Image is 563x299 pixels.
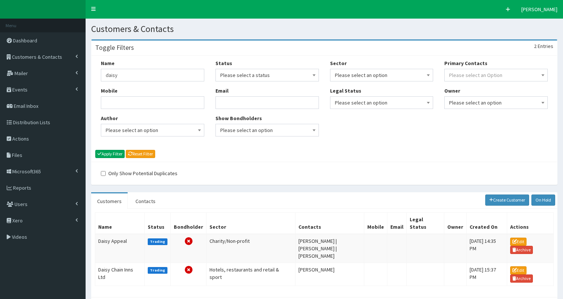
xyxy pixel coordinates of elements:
[15,201,28,208] span: Users
[387,212,407,234] th: Email
[101,171,106,176] input: Only Show Potential Duplicates
[485,194,530,206] a: Create Customer
[466,234,507,263] td: [DATE] 14:35 PM
[171,212,207,234] th: Bondholder
[95,263,145,286] td: Daisy Chain Inns Ltd
[444,96,548,109] span: Please select an option
[215,115,262,122] label: Show Bondholders
[12,54,62,60] span: Customers & Contacts
[330,60,347,67] label: Sector
[14,103,38,109] span: Email Inbox
[449,72,502,78] span: Please select an Option
[466,212,507,234] th: Created On
[364,212,387,234] th: Mobile
[126,150,155,158] a: Reset Filter
[148,267,168,274] label: Trading
[95,234,145,263] td: Daisy Appeal
[330,96,434,109] span: Please select an option
[13,184,31,191] span: Reports
[101,87,118,94] label: Mobile
[148,238,168,245] label: Trading
[12,86,28,93] span: Events
[101,124,204,136] span: Please select an option
[101,60,115,67] label: Name
[335,70,429,80] span: Please select an option
[220,125,314,135] span: Please select an option
[466,263,507,286] td: [DATE] 15:37 PM
[13,37,37,44] span: Dashboard
[407,212,444,234] th: Legal Status
[449,97,543,108] span: Please select an option
[510,274,533,283] a: Archive
[12,168,41,175] span: Microsoft365
[12,152,22,158] span: Files
[538,43,553,49] span: Entries
[91,193,128,209] a: Customers
[215,69,319,81] span: Please select a status
[12,217,23,224] span: Xero
[335,97,429,108] span: Please select an option
[510,266,527,274] a: Edit
[144,212,171,234] th: Status
[510,246,533,254] a: Archive
[444,212,466,234] th: Owner
[295,234,364,263] td: [PERSON_NAME] | [PERSON_NAME] | [PERSON_NAME]
[507,212,553,234] th: Actions
[207,234,295,263] td: Charity/Non-profit
[95,150,125,158] button: Apply Filter
[95,44,134,51] h3: Toggle Filters
[521,6,557,13] span: [PERSON_NAME]
[12,234,27,240] span: Videos
[95,212,145,234] th: Name
[215,87,228,94] label: Email
[207,212,295,234] th: Sector
[101,115,118,122] label: Author
[129,193,161,209] a: Contacts
[444,87,460,94] label: Owner
[91,24,557,34] h1: Customers & Contacts
[207,263,295,286] td: Hotels, restaurants and retail & sport
[295,212,364,234] th: Contacts
[215,124,319,136] span: Please select an option
[330,69,434,81] span: Please select an option
[534,43,537,49] span: 2
[12,135,29,142] span: Actions
[13,119,50,126] span: Distribution Lists
[295,263,364,286] td: [PERSON_NAME]
[510,238,527,246] a: Edit
[106,125,199,135] span: Please select an option
[220,70,314,80] span: Please select a status
[101,170,177,177] label: Only Show Potential Duplicates
[215,60,232,67] label: Status
[444,60,487,67] label: Primary Contacts
[15,70,28,77] span: Mailer
[330,87,361,94] label: Legal Status
[531,194,555,206] a: On Hold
